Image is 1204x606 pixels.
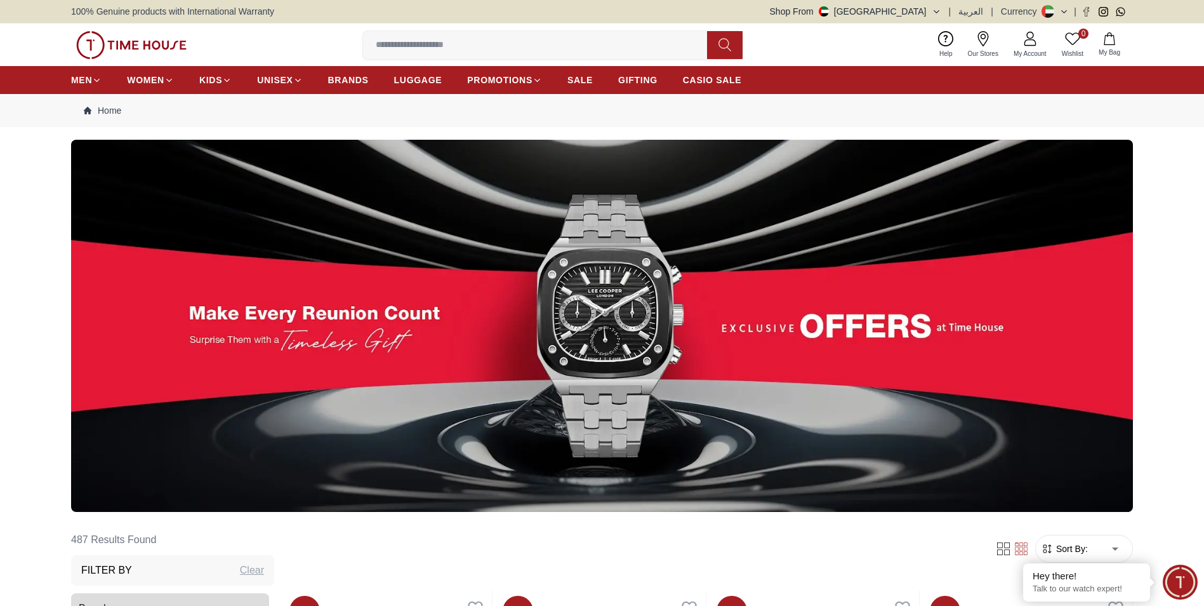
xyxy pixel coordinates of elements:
span: LUGGAGE [394,74,442,86]
a: Facebook [1082,7,1091,17]
span: 0 [1078,29,1088,39]
a: KIDS [199,69,232,91]
a: Whatsapp [1116,7,1125,17]
span: Our Stores [963,49,1003,58]
a: UNISEX [257,69,302,91]
a: SALE [567,69,593,91]
span: CASIO SALE [683,74,742,86]
button: Shop From[GEOGRAPHIC_DATA] [770,5,941,18]
span: SALE [567,74,593,86]
span: | [949,5,951,18]
a: Help [932,29,960,61]
a: MEN [71,69,102,91]
span: | [991,5,993,18]
button: Sort By: [1041,542,1088,555]
a: BRANDS [328,69,369,91]
button: العربية [958,5,983,18]
span: MEN [71,74,92,86]
span: Help [934,49,958,58]
p: Talk to our watch expert! [1033,584,1141,595]
div: Currency [1001,5,1042,18]
button: My Bag [1091,30,1128,60]
span: My Account [1009,49,1052,58]
a: WOMEN [127,69,174,91]
img: ... [71,140,1133,512]
img: United Arab Emirates [819,6,829,17]
span: GIFTING [618,74,658,86]
h6: 487 Results Found [71,525,274,555]
span: 100% Genuine products with International Warranty [71,5,274,18]
span: | [1074,5,1076,18]
span: PROMOTIONS [467,74,533,86]
a: LUGGAGE [394,69,442,91]
img: ... [76,31,187,59]
a: PROMOTIONS [467,69,542,91]
a: GIFTING [618,69,658,91]
a: Our Stores [960,29,1006,61]
div: Chat Widget [1163,565,1198,600]
h3: Filter By [81,563,132,578]
span: Wishlist [1057,49,1088,58]
a: CASIO SALE [683,69,742,91]
div: Hey there! [1033,570,1141,582]
span: Sort By: [1054,542,1088,555]
span: KIDS [199,74,222,86]
span: My Bag [1094,48,1125,57]
a: Home [84,104,121,117]
nav: Breadcrumb [71,94,1133,127]
span: WOMEN [127,74,164,86]
a: 0Wishlist [1054,29,1091,61]
a: Instagram [1099,7,1108,17]
span: UNISEX [257,74,293,86]
div: Clear [240,563,264,578]
span: BRANDS [328,74,369,86]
